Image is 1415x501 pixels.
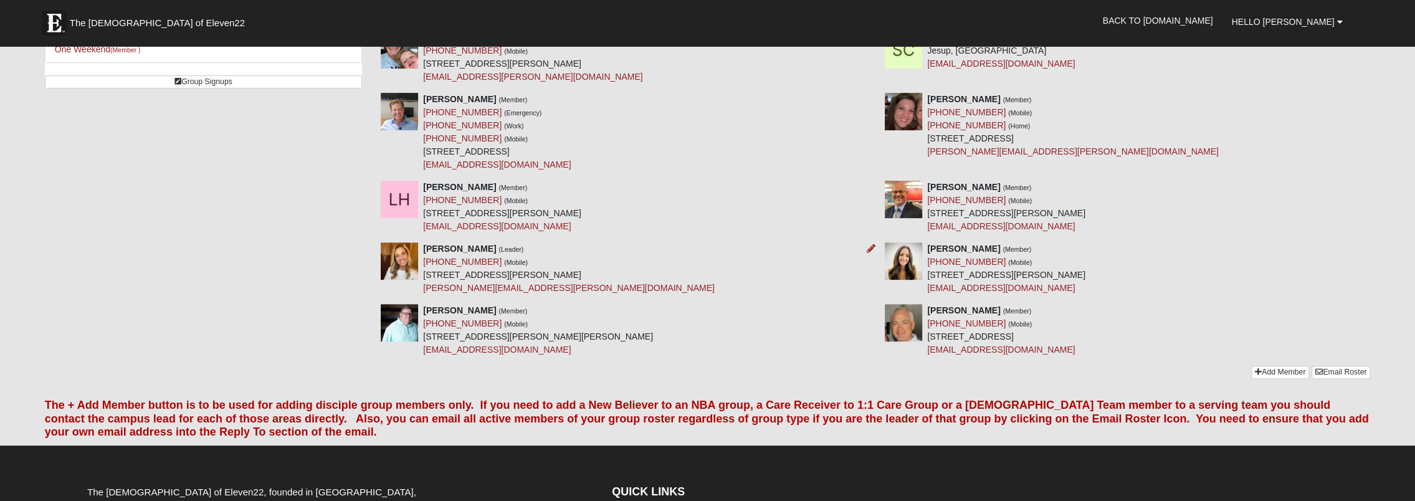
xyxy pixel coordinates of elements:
small: (Mobile) [504,197,528,204]
small: (Home) [1008,122,1030,130]
a: [PHONE_NUMBER] [423,120,502,130]
small: (Member) [1003,307,1032,315]
small: (Mobile) [504,259,528,266]
div: [STREET_ADDRESS][PERSON_NAME] [423,242,715,295]
a: [EMAIL_ADDRESS][DOMAIN_NAME] [423,221,571,231]
strong: [PERSON_NAME] [927,244,1000,254]
a: [PHONE_NUMBER] [423,107,502,117]
div: [STREET_ADDRESS][PERSON_NAME][PERSON_NAME] [423,304,653,356]
strong: [PERSON_NAME] [927,94,1000,104]
div: [STREET_ADDRESS][PERSON_NAME] [423,181,581,233]
a: [PHONE_NUMBER] [927,257,1006,267]
div: [STREET_ADDRESS][PERSON_NAME] [927,181,1085,233]
small: (Member) [499,307,528,315]
a: Add Member [1251,366,1309,379]
span: Hello [PERSON_NAME] [1231,17,1334,27]
a: [EMAIL_ADDRESS][DOMAIN_NAME] [927,283,1075,293]
a: The [DEMOGRAPHIC_DATA] of Eleven22 [36,4,285,36]
small: (Member) [499,184,528,191]
small: (Work) [504,122,523,130]
a: [PERSON_NAME][EMAIL_ADDRESS][PERSON_NAME][DOMAIN_NAME] [927,146,1219,156]
img: Eleven22 logo [42,11,67,36]
a: [PHONE_NUMBER] [423,318,502,328]
a: [PHONE_NUMBER] [423,195,502,205]
a: [PHONE_NUMBER] [927,107,1006,117]
a: [EMAIL_ADDRESS][PERSON_NAME][DOMAIN_NAME] [423,72,642,82]
div: [STREET_ADDRESS][PERSON_NAME] [927,242,1085,295]
strong: [PERSON_NAME] [927,182,1000,192]
a: [EMAIL_ADDRESS][DOMAIN_NAME] [927,345,1075,355]
a: [PHONE_NUMBER] [927,120,1006,130]
a: Group Signups [45,75,362,88]
small: (Mobile) [504,135,528,143]
a: Email Roster [1312,366,1370,379]
strong: [PERSON_NAME] [423,305,496,315]
strong: [PERSON_NAME] [423,182,496,192]
small: (Mobile) [1008,197,1032,204]
small: (Member) [1003,246,1032,253]
div: [STREET_ADDRESS][PERSON_NAME] [423,31,642,83]
font: The + Add Member button is to be used for adding disciple group members only. If you need to add ... [45,399,1369,438]
a: [PHONE_NUMBER] [927,195,1006,205]
div: Jesup, [GEOGRAPHIC_DATA] [927,31,1075,70]
small: (Member) [1003,184,1032,191]
a: [EMAIL_ADDRESS][DOMAIN_NAME] [927,221,1075,231]
small: (Mobile) [1008,320,1032,328]
a: Hello [PERSON_NAME] [1222,6,1351,37]
a: [EMAIL_ADDRESS][DOMAIN_NAME] [423,345,571,355]
small: (Leader) [499,246,524,253]
strong: [PERSON_NAME] [423,94,496,104]
a: Back to [DOMAIN_NAME] [1093,5,1222,36]
a: [PHONE_NUMBER] [423,257,502,267]
a: One Weekend(Member ) [55,44,141,54]
small: (Emergency) [504,109,541,117]
small: (Member ) [110,46,140,54]
a: [EMAIL_ADDRESS][DOMAIN_NAME] [927,59,1075,69]
small: (Mobile) [1008,259,1032,266]
a: [PHONE_NUMBER] [423,45,502,55]
a: [PHONE_NUMBER] [927,318,1006,328]
div: [STREET_ADDRESS] [927,93,1219,158]
strong: [PERSON_NAME] [927,305,1000,315]
div: [STREET_ADDRESS] [423,93,571,171]
a: [EMAIL_ADDRESS][DOMAIN_NAME] [423,160,571,169]
small: (Member) [499,96,528,103]
small: (Mobile) [504,47,528,55]
a: [PERSON_NAME][EMAIL_ADDRESS][PERSON_NAME][DOMAIN_NAME] [423,283,715,293]
div: [STREET_ADDRESS] [927,304,1075,356]
strong: [PERSON_NAME] [423,244,496,254]
span: The [DEMOGRAPHIC_DATA] of Eleven22 [70,17,245,29]
a: [PHONE_NUMBER] [423,133,502,143]
small: (Mobile) [1008,109,1032,117]
small: (Mobile) [504,320,528,328]
small: (Member) [1003,96,1032,103]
